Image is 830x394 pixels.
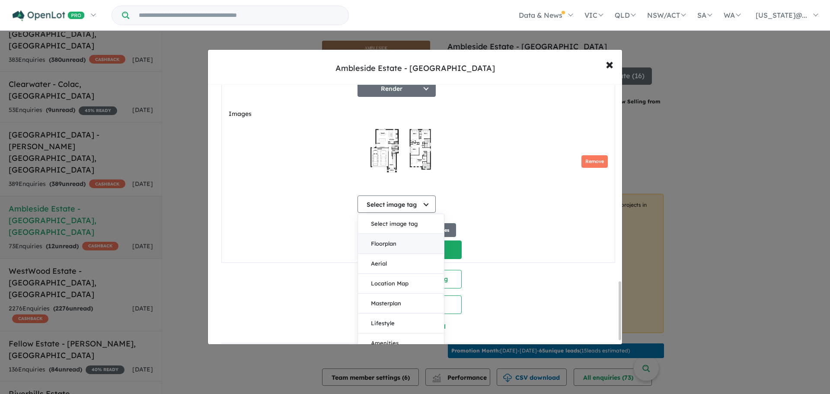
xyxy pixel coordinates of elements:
[358,294,444,314] button: Masterplan
[358,234,444,254] button: Floorplan
[358,314,444,333] button: Lifestyle
[229,109,354,119] label: Images
[358,214,444,234] button: Select image tag
[358,333,444,353] button: Amenities
[756,11,807,19] span: [US_STATE]@...
[358,195,436,213] button: Select image tag
[131,6,347,25] input: Try estate name, suburb, builder or developer
[358,80,436,97] button: Render
[358,274,444,294] button: Location Map
[606,54,613,73] span: ×
[320,317,517,336] button: Set-up listing feed
[13,10,85,21] img: Openlot PRO Logo White
[358,107,444,194] img: wFONKBfsRTdWQAAAABJRU5ErkJggg==
[358,254,444,274] button: Aerial
[581,155,608,168] button: Remove
[335,63,495,74] div: Ambleside Estate - [GEOGRAPHIC_DATA]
